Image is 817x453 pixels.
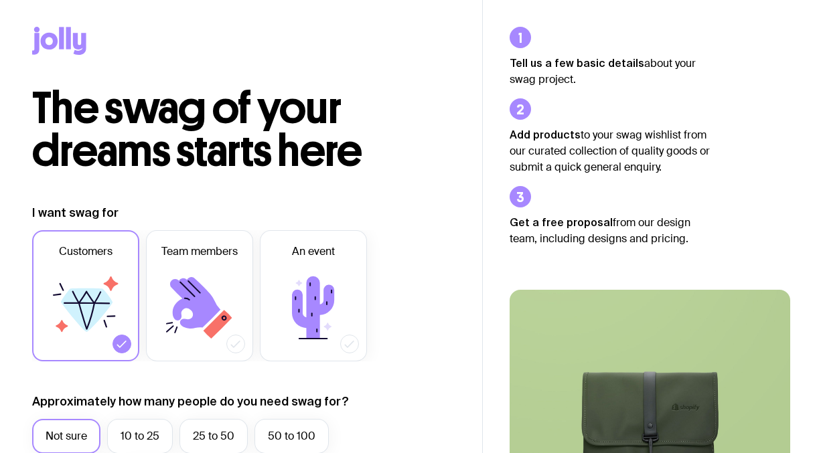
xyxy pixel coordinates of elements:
[510,57,644,69] strong: Tell us a few basic details
[510,214,711,247] p: from our design team, including designs and pricing.
[510,126,711,175] p: to your swag wishlist from our curated collection of quality goods or submit a quick general enqu...
[32,82,362,177] span: The swag of your dreams starts here
[32,205,119,221] label: I want swag for
[510,216,613,228] strong: Get a free proposal
[32,393,349,410] label: Approximately how many people do you need swag for?
[510,128,581,141] strong: Add products
[161,244,238,260] span: Team members
[510,55,711,88] p: about your swag project.
[59,244,113,260] span: Customers
[292,244,335,260] span: An event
